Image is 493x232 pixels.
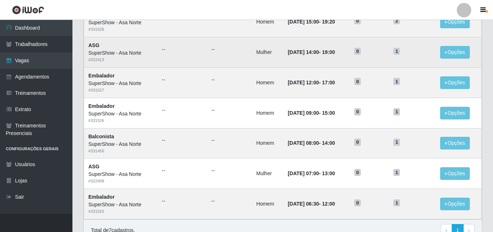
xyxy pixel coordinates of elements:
[354,199,361,207] span: 0
[322,170,335,176] time: 13:00
[88,164,99,169] strong: ASG
[288,110,319,116] time: [DATE] 09:00
[288,201,319,207] time: [DATE] 06:30
[440,16,470,28] button: Opções
[252,37,284,68] td: Mulher
[88,57,153,63] div: # 322413
[88,49,153,57] div: SuperShow - Asa Norte
[88,170,153,178] div: SuperShow - Asa Norte
[252,159,284,189] td: Mulher
[322,80,335,85] time: 17:00
[288,201,335,207] strong: -
[288,19,335,25] strong: -
[288,19,319,25] time: [DATE] 15:00
[88,208,153,215] div: # 331525
[88,118,153,124] div: # 331526
[288,140,335,146] strong: -
[322,49,335,55] time: 19:00
[393,78,400,85] span: 1
[88,87,153,93] div: # 331527
[288,80,319,85] time: [DATE] 12:00
[354,48,361,55] span: 0
[354,78,361,85] span: 0
[288,49,319,55] time: [DATE] 14:00
[354,17,361,25] span: 0
[440,167,470,180] button: Opções
[88,80,153,87] div: SuperShow - Asa Norte
[212,136,248,144] ul: --
[288,110,335,116] strong: -
[393,139,400,146] span: 1
[322,140,335,146] time: 14:00
[252,128,284,159] td: Homem
[288,80,335,85] strong: -
[354,169,361,176] span: 0
[440,76,470,89] button: Opções
[88,148,153,154] div: # 331456
[440,137,470,149] button: Opções
[440,46,470,59] button: Opções
[162,136,203,144] ul: --
[322,19,335,25] time: 19:20
[252,189,284,219] td: Homem
[88,73,114,79] strong: Embalador
[88,19,153,26] div: SuperShow - Asa Norte
[162,106,203,114] ul: --
[393,48,400,55] span: 1
[354,139,361,146] span: 0
[88,140,153,148] div: SuperShow - Asa Norte
[162,197,203,205] ul: --
[440,198,470,210] button: Opções
[288,170,335,176] strong: -
[88,134,114,139] strong: Balconista
[288,170,319,176] time: [DATE] 07:00
[354,108,361,115] span: 0
[288,140,319,146] time: [DATE] 08:00
[322,110,335,116] time: 15:00
[88,201,153,208] div: SuperShow - Asa Norte
[322,201,335,207] time: 12:00
[162,46,203,53] ul: --
[252,67,284,98] td: Homem
[393,169,400,176] span: 1
[212,76,248,84] ul: --
[12,5,44,14] img: CoreUI Logo
[393,199,400,207] span: 1
[440,107,470,119] button: Opções
[393,108,400,115] span: 1
[212,46,248,53] ul: --
[288,49,335,55] strong: -
[252,98,284,128] td: Homem
[88,178,153,184] div: # 322408
[162,167,203,174] ul: --
[88,42,99,48] strong: ASG
[88,26,153,33] div: # 331528
[212,167,248,174] ul: --
[88,110,153,118] div: SuperShow - Asa Norte
[212,106,248,114] ul: --
[212,197,248,205] ul: --
[393,17,400,25] span: 2
[88,194,114,200] strong: Embalador
[252,7,284,37] td: Homem
[162,76,203,84] ul: --
[88,103,114,109] strong: Embalador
